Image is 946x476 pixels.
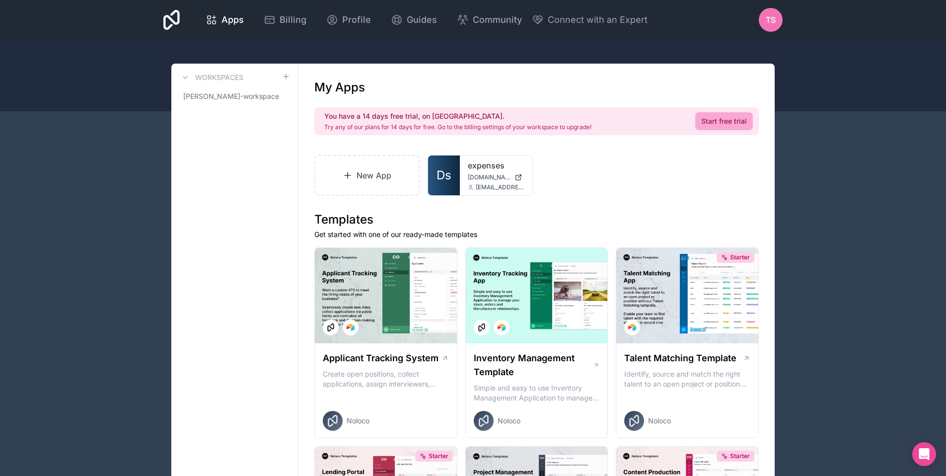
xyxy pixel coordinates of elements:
[468,173,524,181] a: [DOMAIN_NAME]
[474,383,600,403] p: Simple and easy to use Inventory Management Application to manage your stock, orders and Manufact...
[314,212,759,228] h1: Templates
[449,9,530,31] a: Community
[474,351,593,379] h1: Inventory Management Template
[428,156,460,195] a: Ds
[766,14,776,26] span: TS
[498,416,520,426] span: Noloco
[648,416,671,426] span: Noloco
[476,183,524,191] span: [EMAIL_ADDRESS][DOMAIN_NAME]
[624,369,750,389] p: Identify, source and match the right talent to an open project or position with our Talent Matchi...
[314,155,420,196] a: New App
[468,173,510,181] span: [DOMAIN_NAME]
[912,442,936,466] div: Open Intercom Messenger
[437,167,451,183] span: Ds
[323,369,449,389] p: Create open positions, collect applications, assign interviewers, centralise candidate feedback a...
[383,9,445,31] a: Guides
[548,13,648,27] span: Connect with an Expert
[179,72,243,83] a: Workspaces
[323,351,438,365] h1: Applicant Tracking System
[179,87,290,105] a: [PERSON_NAME]-workspace
[695,112,753,130] a: Start free trial
[324,111,591,121] h2: You have a 14 days free trial, on [GEOGRAPHIC_DATA].
[342,13,371,27] span: Profile
[183,91,279,101] span: [PERSON_NAME]-workspace
[628,323,636,331] img: Airtable Logo
[314,79,365,95] h1: My Apps
[195,73,243,82] h3: Workspaces
[473,13,522,27] span: Community
[347,323,355,331] img: Airtable Logo
[498,323,506,331] img: Airtable Logo
[429,452,448,460] span: Starter
[468,159,524,171] a: expenses
[221,13,244,27] span: Apps
[256,9,314,31] a: Billing
[314,230,759,239] p: Get started with one of our ready-made templates
[324,123,591,131] p: Try any of our plans for 14 days for free. Go to the billing settings of your workspace to upgrade!
[198,9,252,31] a: Apps
[532,13,648,27] button: Connect with an Expert
[730,253,750,261] span: Starter
[730,452,750,460] span: Starter
[318,9,379,31] a: Profile
[347,416,369,426] span: Noloco
[280,13,306,27] span: Billing
[624,351,736,365] h1: Talent Matching Template
[407,13,437,27] span: Guides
